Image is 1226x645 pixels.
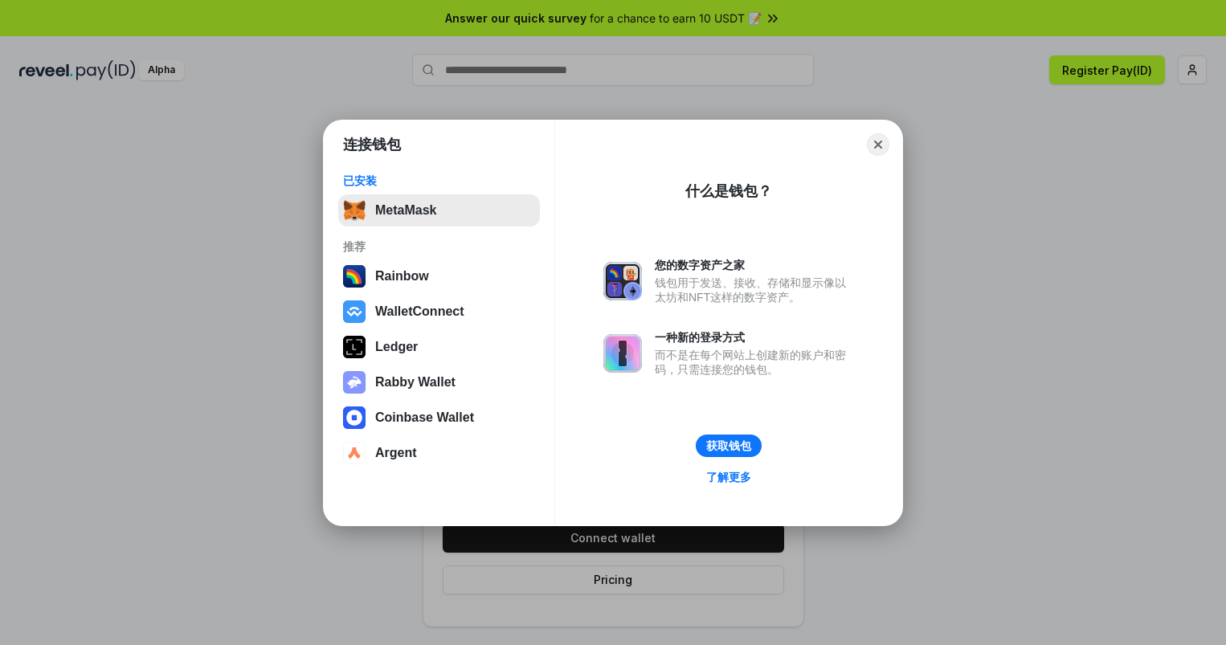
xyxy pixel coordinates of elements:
div: 钱包用于发送、接收、存储和显示像以太坊和NFT这样的数字资产。 [655,276,854,304]
button: Coinbase Wallet [338,402,540,434]
div: MetaMask [375,203,436,218]
div: Argent [375,446,417,460]
button: 获取钱包 [696,435,762,457]
div: Rabby Wallet [375,375,456,390]
img: svg+xml,%3Csvg%20xmlns%3D%22http%3A%2F%2Fwww.w3.org%2F2000%2Fsvg%22%20fill%3D%22none%22%20viewBox... [603,334,642,373]
div: 已安装 [343,173,535,188]
div: WalletConnect [375,304,464,319]
div: 了解更多 [706,470,751,484]
button: Rabby Wallet [338,366,540,398]
button: Close [867,133,889,156]
div: Ledger [375,340,418,354]
button: MetaMask [338,194,540,227]
div: 您的数字资产之家 [655,258,854,272]
button: Ledger [338,331,540,363]
div: 什么是钱包？ [685,182,772,201]
div: 推荐 [343,239,535,254]
div: Rainbow [375,269,429,284]
img: svg+xml,%3Csvg%20xmlns%3D%22http%3A%2F%2Fwww.w3.org%2F2000%2Fsvg%22%20fill%3D%22none%22%20viewBox... [343,371,366,394]
img: svg+xml,%3Csvg%20width%3D%2228%22%20height%3D%2228%22%20viewBox%3D%220%200%2028%2028%22%20fill%3D... [343,300,366,323]
img: svg+xml,%3Csvg%20xmlns%3D%22http%3A%2F%2Fwww.w3.org%2F2000%2Fsvg%22%20fill%3D%22none%22%20viewBox... [603,262,642,300]
div: 获取钱包 [706,439,751,453]
div: 而不是在每个网站上创建新的账户和密码，只需连接您的钱包。 [655,348,854,377]
button: WalletConnect [338,296,540,328]
button: Argent [338,437,540,469]
a: 了解更多 [697,467,761,488]
img: svg+xml,%3Csvg%20fill%3D%22none%22%20height%3D%2233%22%20viewBox%3D%220%200%2035%2033%22%20width%... [343,199,366,222]
img: svg+xml,%3Csvg%20width%3D%22120%22%20height%3D%22120%22%20viewBox%3D%220%200%20120%20120%22%20fil... [343,265,366,288]
button: Rainbow [338,260,540,292]
img: svg+xml,%3Csvg%20width%3D%2228%22%20height%3D%2228%22%20viewBox%3D%220%200%2028%2028%22%20fill%3D... [343,442,366,464]
div: 一种新的登录方式 [655,330,854,345]
h1: 连接钱包 [343,135,401,154]
img: svg+xml,%3Csvg%20width%3D%2228%22%20height%3D%2228%22%20viewBox%3D%220%200%2028%2028%22%20fill%3D... [343,406,366,429]
div: Coinbase Wallet [375,410,474,425]
img: svg+xml,%3Csvg%20xmlns%3D%22http%3A%2F%2Fwww.w3.org%2F2000%2Fsvg%22%20width%3D%2228%22%20height%3... [343,336,366,358]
